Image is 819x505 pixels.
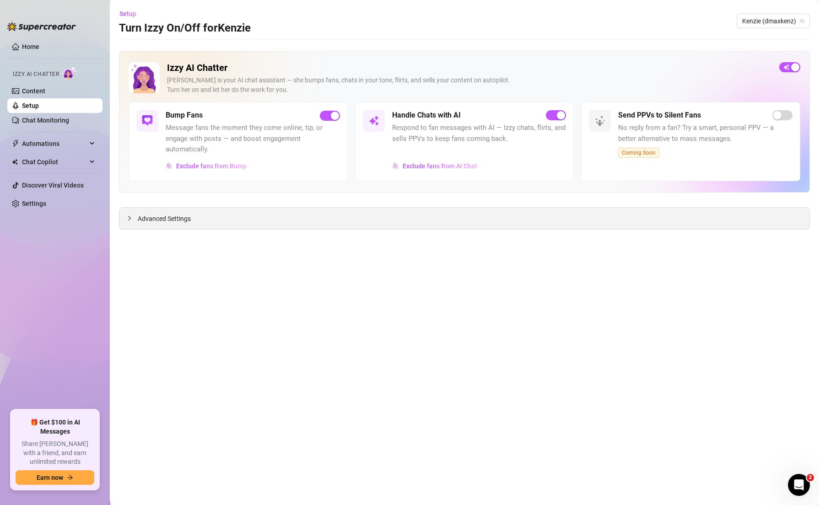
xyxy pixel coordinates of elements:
span: Share [PERSON_NAME] with a friend, and earn unlimited rewards [16,440,94,467]
a: Discover Viral Videos [22,182,84,189]
span: Respond to fan messages with AI — Izzy chats, flirts, and sells PPVs to keep fans coming back. [392,123,566,144]
img: svg%3e [594,115,605,126]
a: Setup [22,102,39,109]
span: Exclude fans from Bump [176,162,247,170]
span: arrow-right [67,474,73,481]
button: Earn nowarrow-right [16,470,94,485]
div: collapsed [127,213,138,223]
img: svg%3e [166,163,172,169]
span: Advanced Settings [138,214,191,224]
span: Exclude fans from AI Chat [403,162,477,170]
img: svg%3e [368,115,379,126]
span: Setup [119,10,136,17]
a: Chat Monitoring [22,117,69,124]
div: [PERSON_NAME] is your AI chat assistant — she bumps fans, chats in your tone, flirts, and sells y... [167,75,772,95]
a: Content [22,87,45,95]
span: No reply from a fan? Try a smart, personal PPV — a better alternative to mass messages. [618,123,792,144]
button: Setup [119,6,144,21]
h2: Izzy AI Chatter [167,62,772,74]
button: Exclude fans from AI Chat [392,159,478,173]
h5: Handle Chats with AI [392,110,461,121]
span: Kenzie (dmaxkenz) [742,14,804,28]
h3: Turn Izzy On/Off for Kenzie [119,21,251,36]
iframe: Intercom live chat [788,474,810,496]
a: Home [22,43,39,50]
span: 🎁 Get $100 in AI Messages [16,418,94,436]
h5: Bump Fans [166,110,203,121]
span: Chat Copilot [22,155,87,169]
span: Automations [22,136,87,151]
img: AI Chatter [63,66,77,80]
img: svg%3e [393,163,399,169]
span: Message fans the moment they come online, tip, or engage with posts — and boost engagement automa... [166,123,340,155]
img: Izzy AI Chatter [129,62,160,93]
span: team [799,18,805,24]
img: Chat Copilot [12,159,18,165]
button: Exclude fans from Bump [166,159,247,173]
span: Earn now [37,474,63,481]
span: 2 [807,474,814,481]
span: Coming Soon [618,148,659,158]
img: logo-BBDzfeDw.svg [7,22,76,31]
img: svg%3e [142,115,153,126]
a: Settings [22,200,46,207]
h5: Send PPVs to Silent Fans [618,110,701,121]
span: collapsed [127,215,132,221]
span: Izzy AI Chatter [13,70,59,79]
span: thunderbolt [12,140,19,147]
